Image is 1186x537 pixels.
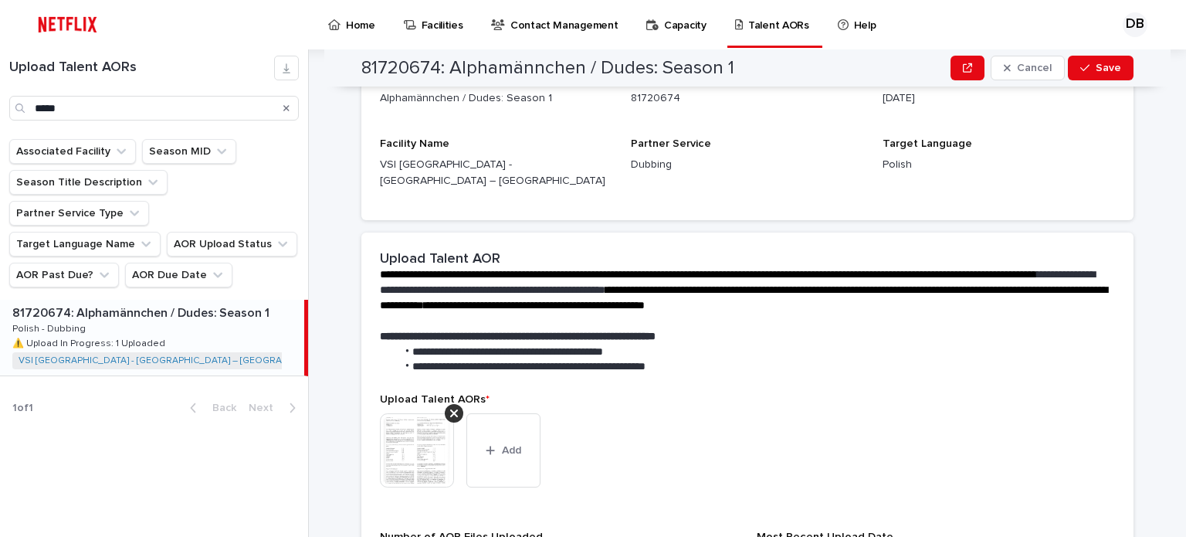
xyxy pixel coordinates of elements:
[19,355,334,366] a: VSI [GEOGRAPHIC_DATA] - [GEOGRAPHIC_DATA] – [GEOGRAPHIC_DATA]
[9,263,119,287] button: AOR Past Due?
[380,138,449,149] span: Facility Name
[380,157,612,189] p: VSI [GEOGRAPHIC_DATA] - [GEOGRAPHIC_DATA] – [GEOGRAPHIC_DATA]
[167,232,297,257] button: AOR Upload Status
[631,138,711,149] span: Partner Service
[502,445,521,456] span: Add
[9,139,136,164] button: Associated Facility
[466,413,540,488] button: Add
[9,96,299,121] input: Search
[12,335,168,349] p: ⚠️ Upload In Progress: 1 Uploaded
[380,90,612,107] p: Alphamännchen / Dudes: Season 1
[142,139,236,164] button: Season MID
[883,157,1115,173] p: Polish
[1017,63,1052,73] span: Cancel
[125,263,232,287] button: AOR Due Date
[380,394,490,405] span: Upload Talent AORs
[361,57,734,80] h2: 81720674: Alphamännchen / Dudes: Season 1
[1096,63,1121,73] span: Save
[991,56,1065,80] button: Cancel
[631,157,863,173] p: Dubbing
[9,232,161,257] button: Target Language Name
[9,201,149,226] button: Partner Service Type
[883,90,1115,107] p: [DATE]
[203,403,236,413] span: Back
[12,303,273,321] p: 81720674: Alphamännchen / Dudes: Season 1
[1123,12,1147,37] div: DB
[242,401,308,415] button: Next
[883,138,972,149] span: Target Language
[178,401,242,415] button: Back
[31,9,104,40] img: ifQbXi3ZQGMSEF7WDB7W
[380,251,500,268] h2: Upload Talent AOR
[9,170,168,195] button: Season Title Description
[631,90,863,107] p: 81720674
[249,403,283,413] span: Next
[12,321,89,335] p: Polish - Dubbing
[1068,56,1133,80] button: Save
[9,59,274,76] h1: Upload Talent AORs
